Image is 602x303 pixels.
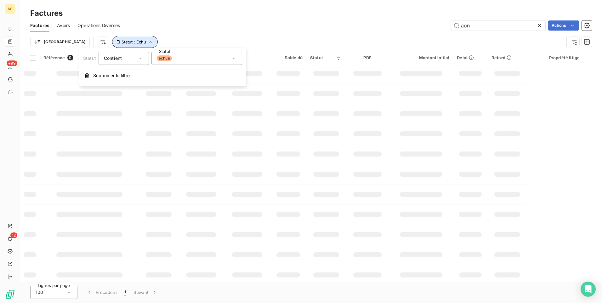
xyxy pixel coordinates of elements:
div: Propriété litige [531,55,598,60]
span: 1 [124,289,126,295]
button: 1 [121,286,130,299]
span: Supprimer le filtre [93,72,130,79]
div: AS [5,4,15,14]
button: Supprimer le filtre [79,69,246,83]
button: [GEOGRAPHIC_DATA] [30,37,90,47]
span: 100 [36,289,43,295]
span: Statut : Échu [122,39,146,44]
span: échue [157,55,172,61]
span: +99 [7,60,17,66]
h3: Factures [30,8,63,19]
div: Solde dû [274,55,303,60]
button: Statut : Échu [112,36,158,48]
span: 12 [10,232,17,238]
div: Open Intercom Messenger [581,282,596,297]
button: Suivant [130,286,162,299]
span: Contient [104,55,122,61]
div: Délai [457,55,484,60]
span: Factures [30,22,49,29]
span: Opérations Diverses [77,22,120,29]
div: Statut [310,55,342,60]
button: Précédent [82,286,121,299]
span: Référence [43,55,65,60]
div: PDF [349,55,385,60]
div: Retard [491,55,523,60]
span: Statut [83,55,96,61]
div: Montant initial [393,55,449,60]
img: Logo LeanPay [5,289,15,299]
span: 0 [67,55,73,60]
button: Actions [548,20,579,31]
input: Rechercher [451,20,545,31]
div: Échue le [228,55,267,60]
span: Avoirs [57,22,70,29]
